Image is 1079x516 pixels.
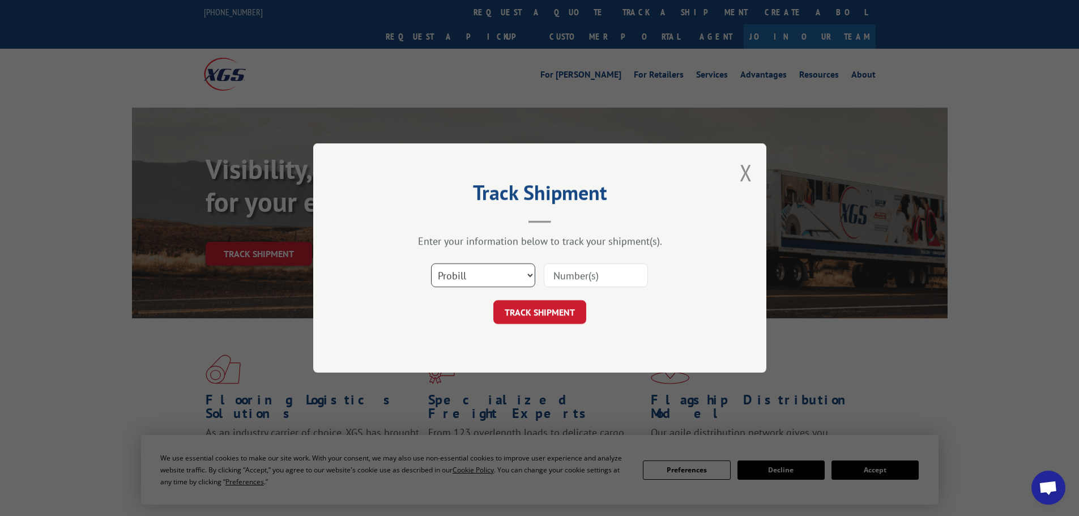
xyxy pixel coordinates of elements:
[493,300,586,324] button: TRACK SHIPMENT
[370,185,710,206] h2: Track Shipment
[740,157,752,187] button: Close modal
[544,263,648,287] input: Number(s)
[370,234,710,248] div: Enter your information below to track your shipment(s).
[1031,471,1065,505] div: Open chat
